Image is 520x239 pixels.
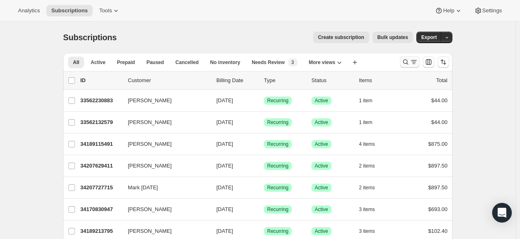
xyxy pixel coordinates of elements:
span: 1 item [359,97,372,104]
span: $897.50 [428,184,447,191]
span: Settings [482,7,502,14]
span: Tools [99,7,112,14]
span: 2 items [359,184,375,191]
div: IDCustomerBilling DateTypeStatusItemsTotal [80,76,447,85]
span: $897.50 [428,163,447,169]
div: 34170830947[PERSON_NAME][DATE]SuccessRecurringSuccessActive3 items$693.00 [80,204,447,215]
div: 34189213795[PERSON_NAME][DATE]SuccessRecurringSuccessActive3 items$102.40 [80,225,447,237]
span: $875.00 [428,141,447,147]
span: Subscriptions [51,7,88,14]
button: Create new view [348,57,361,68]
span: Active [315,184,328,191]
p: 34207727715 [80,184,121,192]
span: 3 [291,59,294,66]
p: 33562230883 [80,97,121,105]
span: Active [315,163,328,169]
span: 3 items [359,228,375,234]
button: 3 items [359,204,384,215]
p: 34170830947 [80,205,121,214]
button: 1 item [359,117,381,128]
div: 34207629411[PERSON_NAME][DATE]SuccessRecurringSuccessActive2 items$897.50 [80,160,447,172]
span: Recurring [267,206,288,213]
button: 1 item [359,95,381,106]
button: Create subscription [313,32,369,43]
span: [PERSON_NAME] [128,227,172,235]
span: Paused [146,59,164,66]
button: Settings [469,5,507,16]
button: Tools [94,5,125,16]
span: Recurring [267,163,288,169]
span: Recurring [267,228,288,234]
span: [DATE] [216,184,233,191]
span: Prepaid [117,59,135,66]
span: [PERSON_NAME] [128,162,172,170]
div: Type [264,76,305,85]
span: [DATE] [216,228,233,234]
span: Mark [DATE] [128,184,158,192]
span: Active [315,228,328,234]
span: $102.40 [428,228,447,234]
span: [PERSON_NAME] [128,118,172,126]
p: Billing Date [216,76,257,85]
button: Bulk updates [372,32,413,43]
span: Active [91,59,105,66]
span: 3 items [359,206,375,213]
span: Active [315,97,328,104]
p: 34189115491 [80,140,121,148]
button: [PERSON_NAME] [123,159,205,172]
button: Sort the results [438,56,449,68]
span: Active [315,141,328,147]
span: [DATE] [216,119,233,125]
span: Analytics [18,7,40,14]
button: 2 items [359,182,384,193]
span: 2 items [359,163,375,169]
button: Export [416,32,442,43]
div: 34189115491[PERSON_NAME][DATE]SuccessRecurringSuccessActive4 items$875.00 [80,138,447,150]
p: 34189213795 [80,227,121,235]
button: [PERSON_NAME] [123,116,205,129]
p: Total [436,76,447,85]
button: Subscriptions [46,5,93,16]
button: 3 items [359,225,384,237]
span: $693.00 [428,206,447,212]
span: Create subscription [318,34,364,41]
p: ID [80,76,121,85]
span: [DATE] [216,141,233,147]
span: [DATE] [216,163,233,169]
div: Open Intercom Messenger [492,203,512,223]
span: Subscriptions [63,33,117,42]
span: Recurring [267,141,288,147]
span: Recurring [267,119,288,126]
button: [PERSON_NAME] [123,203,205,216]
span: No inventory [210,59,240,66]
button: [PERSON_NAME] [123,225,205,238]
span: More views [309,59,336,66]
span: All [73,59,79,66]
span: 1 item [359,119,372,126]
div: 33562230883[PERSON_NAME][DATE]SuccessRecurringSuccessActive1 item$44.00 [80,95,447,106]
span: Help [443,7,454,14]
span: Recurring [267,184,288,191]
button: Analytics [13,5,45,16]
div: Items [359,76,400,85]
span: Bulk updates [377,34,408,41]
span: Cancelled [175,59,199,66]
span: [DATE] [216,206,233,212]
button: Help [430,5,467,16]
button: [PERSON_NAME] [123,138,205,151]
span: [PERSON_NAME] [128,205,172,214]
span: Active [315,119,328,126]
span: Recurring [267,97,288,104]
button: Search and filter results [400,56,420,68]
p: 34207629411 [80,162,121,170]
p: Customer [128,76,210,85]
button: [PERSON_NAME] [123,94,205,107]
span: $44.00 [431,97,447,103]
span: Export [421,34,437,41]
div: 33562132579[PERSON_NAME][DATE]SuccessRecurringSuccessActive1 item$44.00 [80,117,447,128]
button: 2 items [359,160,384,172]
span: $44.00 [431,119,447,125]
span: Needs Review [252,59,285,66]
p: 33562132579 [80,118,121,126]
span: 4 items [359,141,375,147]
